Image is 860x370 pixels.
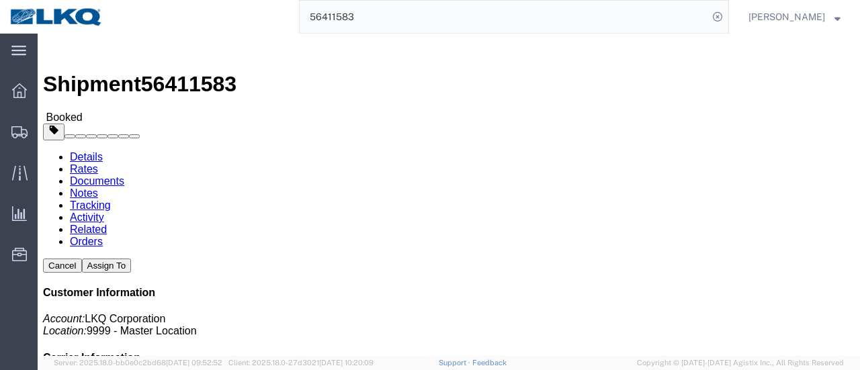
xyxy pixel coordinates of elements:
a: Feedback [472,359,507,367]
button: [PERSON_NAME] [748,9,841,25]
a: Support [439,359,472,367]
iframe: FS Legacy Container [38,34,860,356]
span: Server: 2025.18.0-bb0e0c2bd68 [54,359,222,367]
img: logo [9,7,103,27]
span: [DATE] 10:20:09 [319,359,374,367]
span: [DATE] 09:52:52 [166,359,222,367]
input: Search for shipment number, reference number [300,1,708,33]
span: Client: 2025.18.0-27d3021 [228,359,374,367]
span: Marc Metzger [748,9,825,24]
span: Copyright © [DATE]-[DATE] Agistix Inc., All Rights Reserved [637,357,844,369]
